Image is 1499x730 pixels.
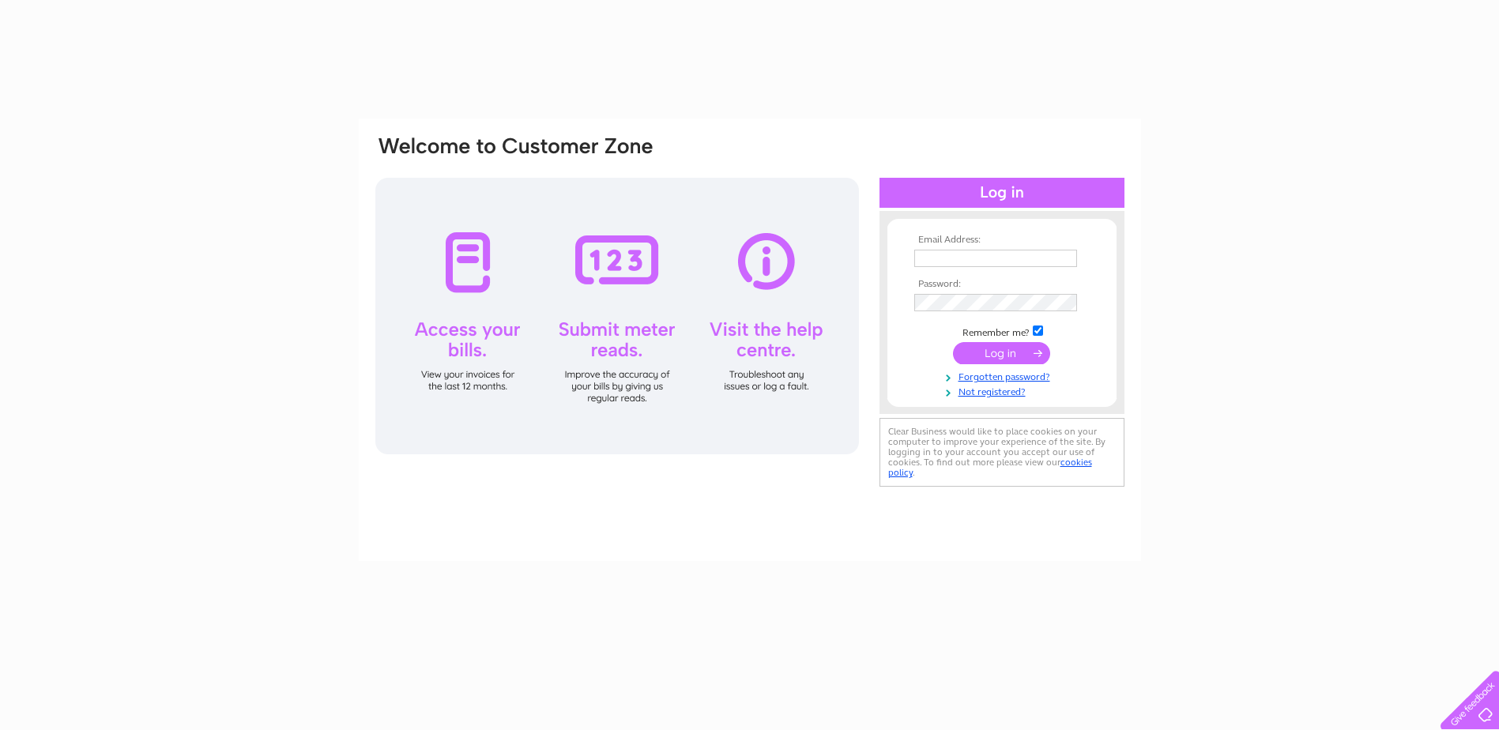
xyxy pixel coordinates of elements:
[914,368,1094,383] a: Forgotten password?
[953,342,1050,364] input: Submit
[879,418,1124,487] div: Clear Business would like to place cookies on your computer to improve your experience of the sit...
[910,323,1094,339] td: Remember me?
[910,235,1094,246] th: Email Address:
[910,279,1094,290] th: Password:
[888,457,1092,478] a: cookies policy
[914,383,1094,398] a: Not registered?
